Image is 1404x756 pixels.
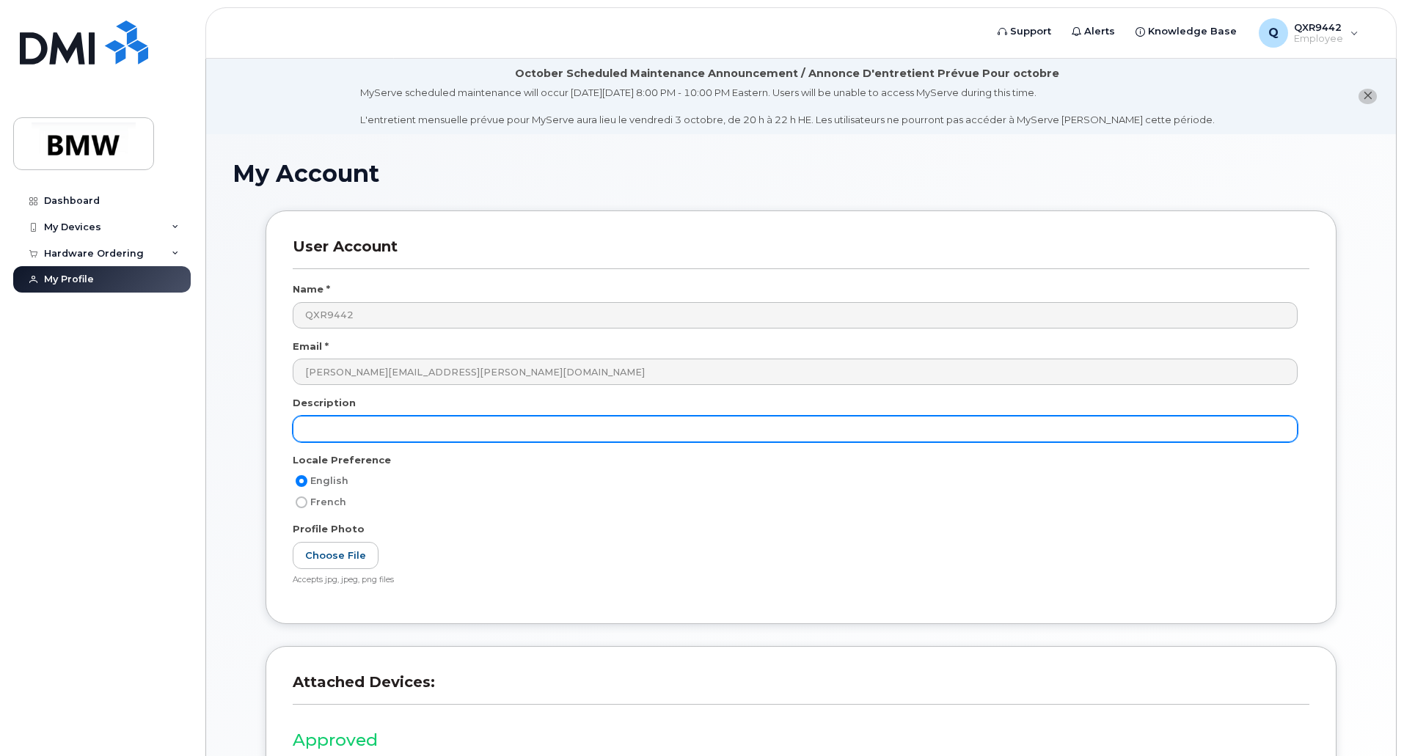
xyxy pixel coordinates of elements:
[293,282,330,296] label: Name *
[296,475,307,487] input: English
[293,575,1298,586] div: Accepts jpg, jpeg, png files
[310,496,346,507] span: French
[293,522,365,536] label: Profile Photo
[293,453,391,467] label: Locale Preference
[1359,89,1377,104] button: close notification
[293,731,1309,749] h3: Approved
[296,496,307,508] input: French
[233,161,1370,186] h1: My Account
[515,66,1059,81] div: October Scheduled Maintenance Announcement / Annonce D'entretient Prévue Pour octobre
[360,86,1215,127] div: MyServe scheduled maintenance will occur [DATE][DATE] 8:00 PM - 10:00 PM Eastern. Users will be u...
[293,396,356,410] label: Description
[1340,692,1393,745] iframe: Messenger Launcher
[293,542,379,569] label: Choose File
[293,340,329,353] label: Email *
[310,475,348,486] span: English
[293,673,1309,705] h3: Attached Devices:
[293,238,1309,269] h3: User Account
